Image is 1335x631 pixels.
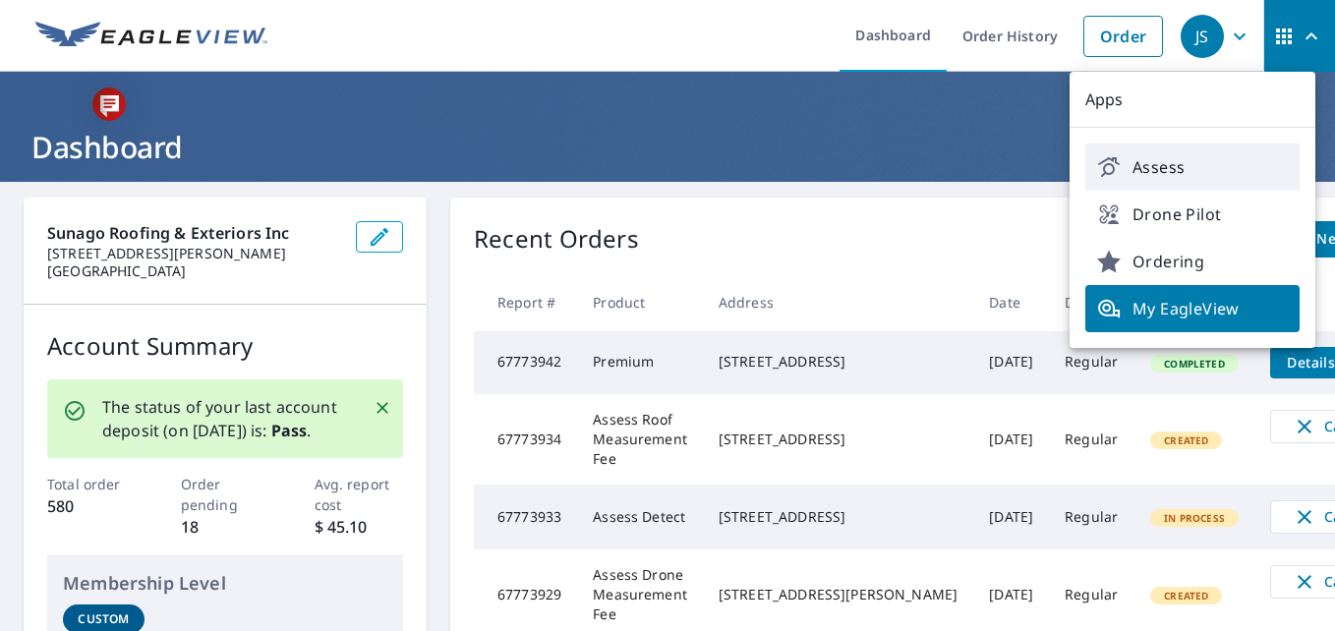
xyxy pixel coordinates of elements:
[1097,202,1288,226] span: Drone Pilot
[474,273,577,331] th: Report #
[1085,285,1300,332] a: My EagleView
[973,273,1049,331] th: Date
[719,352,958,372] div: [STREET_ADDRESS]
[1097,155,1288,179] span: Assess
[47,474,137,494] p: Total order
[973,394,1049,485] td: [DATE]
[973,485,1049,549] td: [DATE]
[474,485,577,549] td: 67773933
[1070,72,1315,128] p: Apps
[47,328,403,364] p: Account Summary
[1152,357,1236,371] span: Completed
[719,430,958,449] div: [STREET_ADDRESS]
[474,394,577,485] td: 67773934
[1049,394,1134,485] td: Regular
[1085,143,1300,191] a: Assess
[1181,15,1224,58] div: JS
[1085,191,1300,238] a: Drone Pilot
[474,221,639,258] p: Recent Orders
[577,331,703,394] td: Premium
[47,245,340,262] p: [STREET_ADDRESS][PERSON_NAME]
[474,331,577,394] td: 67773942
[1152,433,1220,447] span: Created
[271,420,308,441] b: Pass
[1049,331,1134,394] td: Regular
[719,507,958,527] div: [STREET_ADDRESS]
[181,474,270,515] p: Order pending
[24,127,1311,167] h1: Dashboard
[1152,511,1237,525] span: In Process
[181,515,270,539] p: 18
[102,395,350,442] p: The status of your last account deposit (on [DATE]) is: .
[577,394,703,485] td: Assess Roof Measurement Fee
[315,474,404,515] p: Avg. report cost
[47,221,340,245] p: Sunago Roofing & Exteriors Inc
[703,273,973,331] th: Address
[63,570,387,597] p: Membership Level
[47,494,137,518] p: 580
[35,22,267,51] img: EV Logo
[1083,16,1163,57] a: Order
[1049,485,1134,549] td: Regular
[719,585,958,604] div: [STREET_ADDRESS][PERSON_NAME]
[315,515,404,539] p: $ 45.10
[973,331,1049,394] td: [DATE]
[47,262,340,280] p: [GEOGRAPHIC_DATA]
[1049,273,1134,331] th: Delivery
[1097,250,1288,273] span: Ordering
[1085,238,1300,285] a: Ordering
[1097,297,1288,320] span: My EagleView
[370,395,395,421] button: Close
[78,610,129,628] p: Custom
[1152,589,1220,602] span: Created
[577,273,703,331] th: Product
[577,485,703,549] td: Assess Detect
